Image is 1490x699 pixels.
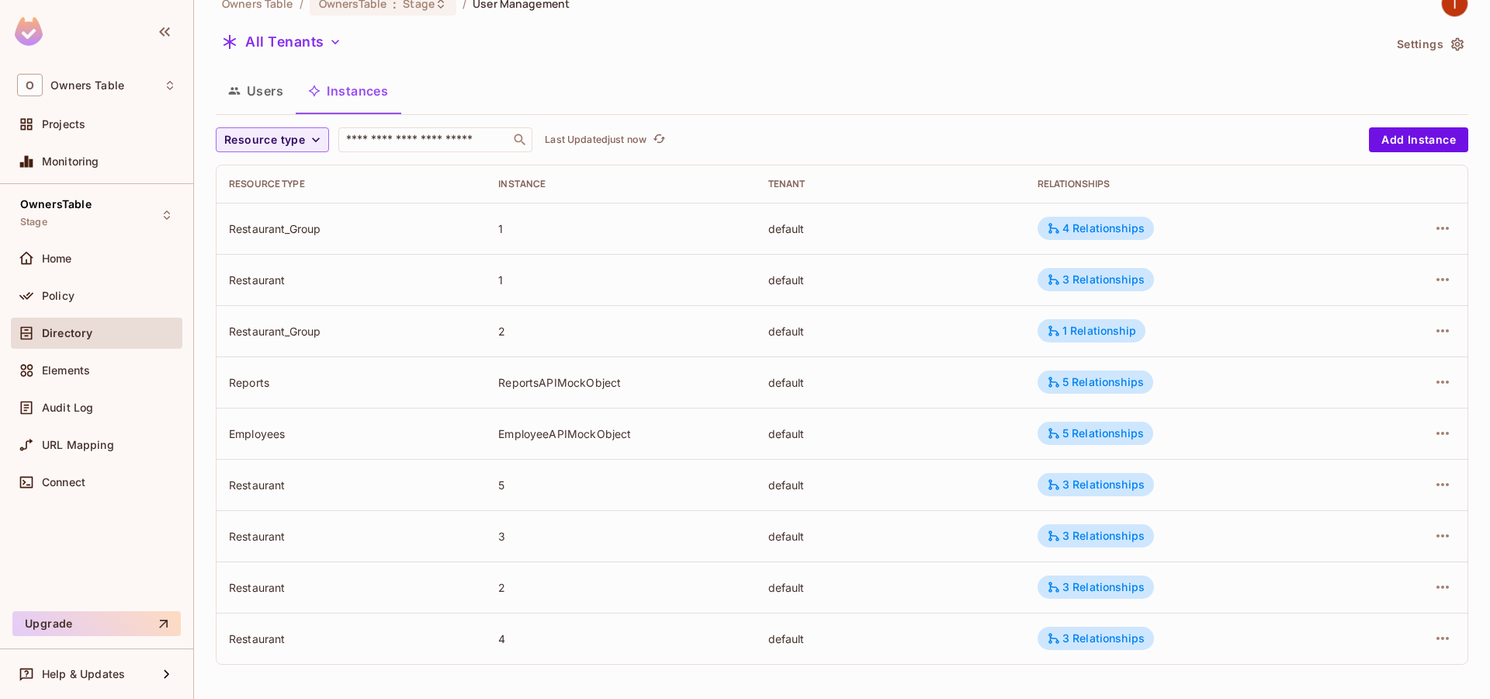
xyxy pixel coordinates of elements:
[768,221,1013,236] div: default
[1369,127,1468,152] button: Add Instance
[216,71,296,110] button: Users
[498,273,743,287] div: 1
[768,324,1013,339] div: default
[229,580,473,595] div: Restaurant
[498,221,743,236] div: 1
[20,198,92,210] span: OwnersTable
[1047,273,1145,287] div: 3 Relationships
[229,375,473,390] div: Reports
[498,375,743,390] div: ReportsAPIMockObject
[42,364,90,377] span: Elements
[498,529,743,544] div: 3
[42,252,72,265] span: Home
[20,216,47,228] span: Stage
[42,327,92,339] span: Directory
[768,478,1013,492] div: default
[768,178,1013,190] div: Tenant
[768,273,1013,287] div: default
[1047,580,1145,594] div: 3 Relationships
[768,426,1013,441] div: default
[1047,221,1145,235] div: 4 Relationships
[768,529,1013,544] div: default
[498,324,743,339] div: 2
[1047,426,1144,440] div: 5 Relationships
[42,290,74,302] span: Policy
[42,668,125,680] span: Help & Updates
[768,631,1013,646] div: default
[229,273,473,287] div: Restaurant
[1391,32,1468,57] button: Settings
[498,426,743,441] div: EmployeeAPIMockObject
[17,74,43,96] span: O
[498,631,743,646] div: 4
[646,130,668,149] span: Click to refresh data
[229,324,473,339] div: Restaurant_Group
[12,611,181,636] button: Upgrade
[650,130,668,149] button: refresh
[1047,324,1136,338] div: 1 Relationship
[1047,478,1145,492] div: 3 Relationships
[50,79,124,92] span: Workspace: Owners Table
[229,478,473,492] div: Restaurant
[1047,375,1144,389] div: 5 Relationships
[1038,178,1340,190] div: Relationships
[229,178,473,190] div: Resource type
[768,375,1013,390] div: default
[224,130,305,150] span: Resource type
[498,580,743,595] div: 2
[498,478,743,492] div: 5
[653,132,666,148] span: refresh
[498,178,743,190] div: Instance
[42,118,85,130] span: Projects
[42,402,93,414] span: Audit Log
[296,71,400,110] button: Instances
[216,30,348,54] button: All Tenants
[42,155,99,168] span: Monitoring
[15,17,43,46] img: SReyMgAAAABJRU5ErkJggg==
[229,221,473,236] div: Restaurant_Group
[216,127,329,152] button: Resource type
[545,134,646,146] p: Last Updated just now
[229,426,473,441] div: Employees
[768,580,1013,595] div: default
[42,439,114,451] span: URL Mapping
[1047,529,1145,543] div: 3 Relationships
[229,631,473,646] div: Restaurant
[1047,631,1145,645] div: 3 Relationships
[42,476,85,489] span: Connect
[229,529,473,544] div: Restaurant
